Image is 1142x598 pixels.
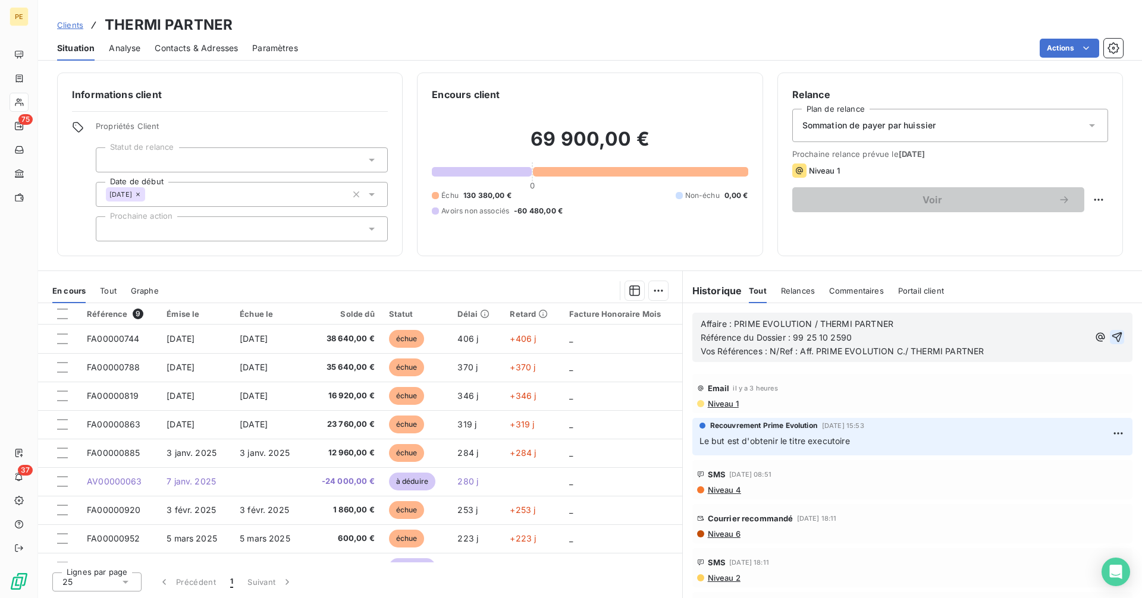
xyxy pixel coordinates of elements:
span: Niveau 1 [809,166,840,175]
span: Niveau 1 [707,399,739,408]
span: [DATE] [167,362,194,372]
span: AV00000063 [87,476,142,486]
div: Solde dû [313,309,375,319]
h6: Encours client [432,87,500,102]
span: Clients [57,20,83,30]
span: FA00000744 [87,333,140,344]
button: Actions [1040,39,1099,58]
span: [DATE] 18:11 [729,559,769,566]
span: 1 [230,576,233,588]
span: _ [569,533,573,543]
span: 0 [530,181,535,190]
input: Ajouter une valeur [106,224,115,234]
span: [DATE] [109,191,132,198]
span: échue [389,416,425,433]
input: Ajouter une valeur [145,189,155,200]
a: Clients [57,19,83,31]
span: Niveau 2 [707,573,741,583]
span: 12 960,00 € [313,447,375,459]
span: [DATE] [240,333,268,344]
button: Suivant [240,569,300,594]
button: Voir [792,187,1084,212]
span: Avoirs non associés [441,206,509,216]
span: [DATE] [899,149,925,159]
h2: 69 900,00 € [432,127,748,163]
span: [DATE] [240,391,268,401]
span: 346 j [457,391,478,401]
div: Référence [87,309,152,319]
span: Le but est d'obtenir le titre executoire [699,436,850,446]
span: il y a 3 heures [733,385,777,392]
span: _ [569,562,573,572]
span: [DATE] [167,391,194,401]
div: Statut [389,309,444,319]
div: Délai [457,309,495,319]
span: 5 mars 2025 [167,533,217,543]
span: Recouvrement Prime Evolution [710,420,817,431]
span: _ [569,448,573,458]
span: Situation [57,42,95,54]
span: 280 j [457,476,478,486]
span: FA00000920 [87,505,141,515]
h6: Relance [792,87,1108,102]
h6: Informations client [72,87,388,102]
span: Niveau 4 [707,485,741,495]
span: _ [569,391,573,401]
span: Graphe [131,286,159,295]
span: Propriétés Client [96,121,388,138]
div: PE [10,7,29,26]
span: 23 760,00 € [313,418,375,430]
span: Contacts & Adresses [155,42,238,54]
span: 6 mai 2025 [167,562,212,572]
span: _ [569,505,573,515]
span: _ [569,419,573,429]
h3: THERMI PARTNER [105,14,233,36]
h6: Historique [683,284,742,298]
span: 161 j [457,562,475,572]
span: échue [389,501,425,519]
span: [DATE] [240,419,268,429]
button: Précédent [151,569,223,594]
span: échue [389,530,425,547]
span: 7 janv. 2025 [167,476,216,486]
img: Logo LeanPay [10,572,29,591]
span: Prochaine relance prévue le [792,149,1108,159]
span: Non-échu [685,190,720,201]
span: Portail client [898,286,944,295]
span: FA00000885 [87,448,140,458]
span: 370 j [457,362,478,372]
span: 37 [18,465,33,476]
span: +284 j [510,448,536,458]
span: -24 000,00 € [313,476,375,487]
span: [DATE] 18:11 [797,515,837,522]
span: +319 j [510,419,534,429]
span: [DATE] [167,419,194,429]
input: Ajouter une valeur [106,155,115,165]
div: Facture Honoraire Mois [569,309,675,319]
span: -36 480,00 € [313,561,375,573]
span: 9 [133,309,143,319]
span: Tout [749,286,767,295]
span: 38 640,00 € [313,333,375,345]
span: 130 380,00 € [463,190,512,201]
span: En cours [52,286,86,295]
span: 406 j [457,333,478,344]
span: 16 920,00 € [313,390,375,402]
div: Émise le [167,309,225,319]
span: Commentaires [829,286,884,295]
span: [DATE] [240,362,268,372]
span: +253 j [510,505,535,515]
span: Courrier recommandé [708,514,793,523]
span: [DATE] [167,333,194,344]
span: 600,00 € [313,533,375,545]
span: Échu [441,190,459,201]
span: [DATE] 15:53 [822,422,864,429]
span: +223 j [510,533,536,543]
span: _ [569,362,573,372]
span: 0,00 € [724,190,748,201]
div: Open Intercom Messenger [1102,558,1130,586]
span: 319 j [457,419,476,429]
span: SMS [708,558,726,567]
span: 25 [62,576,73,588]
span: échue [389,330,425,348]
